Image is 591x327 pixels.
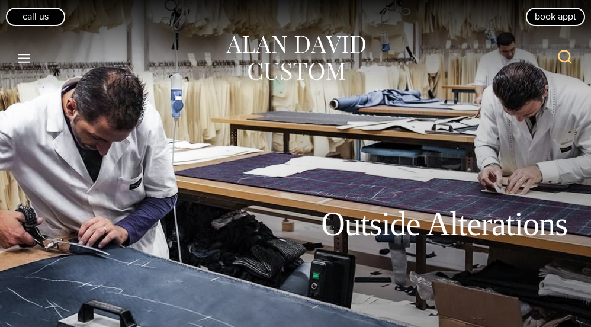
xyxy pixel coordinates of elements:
[526,8,585,25] a: book appt
[6,8,65,25] a: Call Us
[551,44,579,72] button: View Search Form
[224,32,367,85] img: Alan David Custom
[321,204,567,244] h1: Outside Alterations
[12,47,37,69] button: Open menu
